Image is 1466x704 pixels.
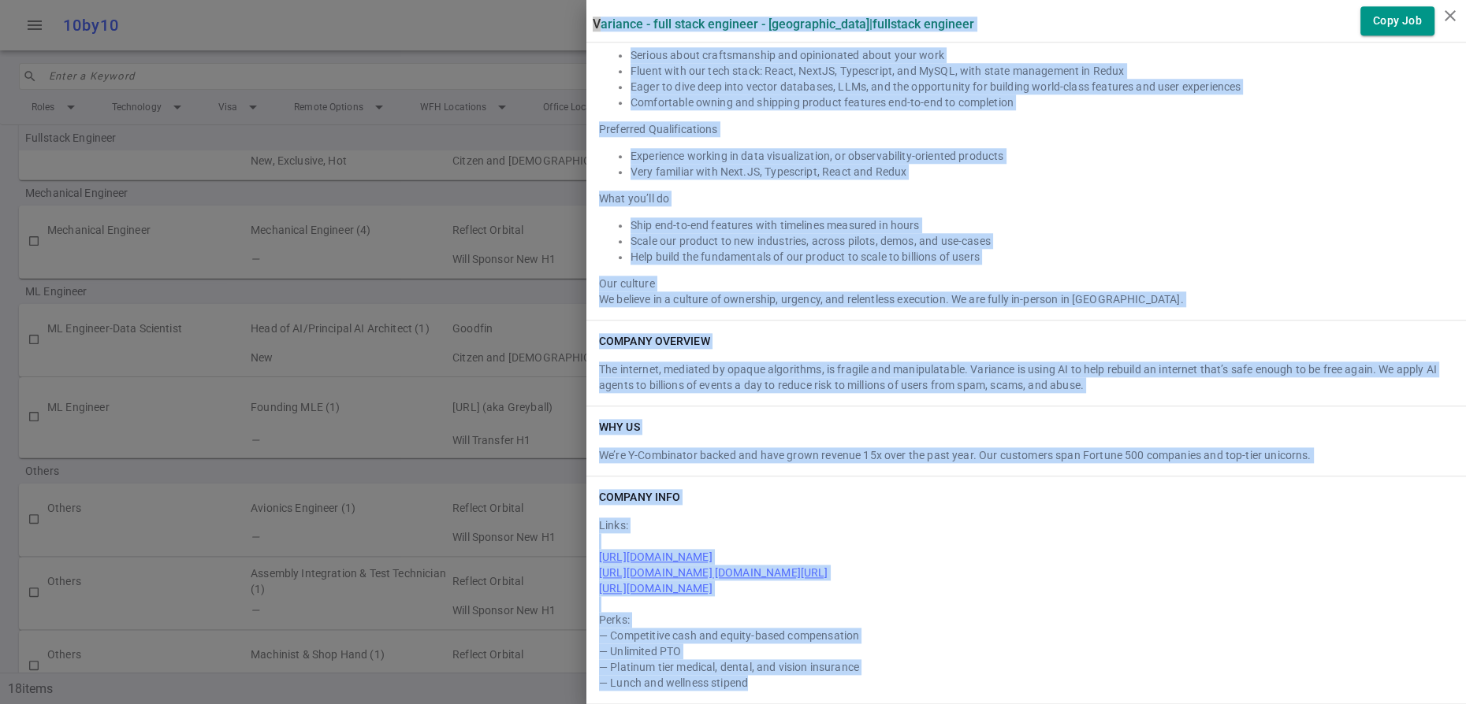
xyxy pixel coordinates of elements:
[1360,6,1434,35] button: Copy Job
[631,79,1453,94] li: Eager to dive deep into vector databases, LLMs, and the opportunity for building world-class feat...
[631,63,1453,79] li: Fluent with our tech stack: React, NextJS, Typescript, and MySQL, with state management in Redux
[631,94,1453,110] li: Comfortable owning and shipping product features end-to-end to completion
[599,276,1453,291] div: Our culture
[599,582,713,595] a: [URL][DOMAIN_NAME]
[631,249,1453,265] li: Help build the fundamentals of our product to scale to billions of users
[599,447,1453,463] div: We’re Y-Combinator backed and have grown revenue 15x over the past year. Our customers span Fortu...
[599,659,1453,675] div: — Platinum tier medical, dental, and vision insurance
[599,628,1453,643] div: — Competitive cash and equity-based compensation
[631,47,1453,63] li: Serious about craftsmanship and opinionated about your work
[593,17,974,31] label: Variance - Full Stack Engineer - [GEOGRAPHIC_DATA] | Fullstack Engineer
[599,333,710,349] h6: COMPANY OVERVIEW
[599,191,1453,206] div: What you’ll do
[631,217,1453,233] li: Ship end-to-end features with timelines measured in hours
[631,148,1453,164] li: Experience working in data visualization, or observability-oriented products
[599,566,828,579] a: [URL][DOMAIN_NAME] [DOMAIN_NAME][URL]
[599,361,1453,393] div: The internet, mediated by opaque algorithms, is fragile and manipulatable. Variance is using AI t...
[599,550,713,563] a: [URL][DOMAIN_NAME]
[599,643,1453,659] div: — Unlimited PTO
[599,511,1453,691] div: Links: Perks:
[599,489,680,505] h6: COMPANY INFO
[599,291,1453,307] div: We believe in a culture of ownership, urgency, and relentless execution. We are fully in-person i...
[631,233,1453,249] li: Scale our product to new industries, across pilots, demos, and use-cases
[631,164,1453,180] li: Very familiar with Next.JS, Typescript, React and Redux
[599,675,1453,691] div: — Lunch and wellness stipend
[1441,6,1460,25] i: close
[599,419,640,435] h6: WHY US
[599,121,1453,137] div: Preferred Qualifications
